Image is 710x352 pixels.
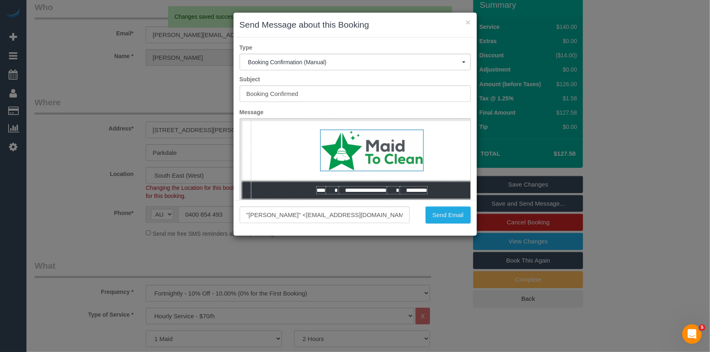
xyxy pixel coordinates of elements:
[240,19,471,31] h3: Send Message about this Booking
[699,324,706,331] span: 5
[234,75,477,83] label: Subject
[248,59,462,65] span: Booking Confirmation (Manual)
[682,324,702,344] iframe: Intercom live chat
[426,206,471,224] button: Send Email
[240,119,470,246] iframe: Rich Text Editor, editor2
[465,18,470,26] button: ×
[240,85,471,102] input: Subject
[234,43,477,52] label: Type
[234,108,477,116] label: Message
[240,54,471,70] button: Booking Confirmation (Manual)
